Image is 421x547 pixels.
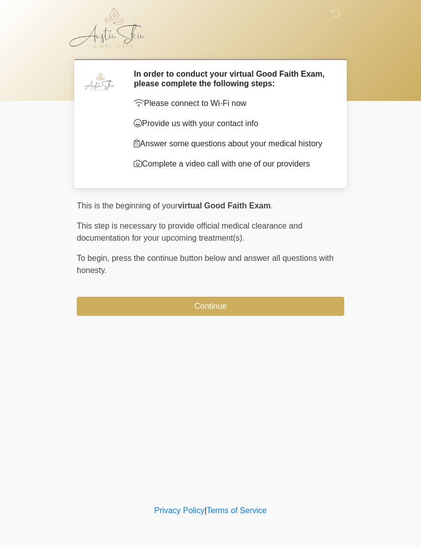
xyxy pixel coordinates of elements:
[154,506,205,515] a: Privacy Policy
[134,138,329,150] p: Answer some questions about your medical history
[134,118,329,130] p: Provide us with your contact info
[84,69,115,99] img: Agent Avatar
[178,201,271,210] strong: virtual Good Faith Exam
[134,97,329,110] p: Please connect to Wi-Fi now
[271,201,273,210] span: .
[77,201,178,210] span: This is the beginning of your
[67,8,156,48] img: Austin Skin & Wellness Logo
[206,506,267,515] a: Terms of Service
[77,254,334,275] span: press the continue button below and answer all questions with honesty.
[77,222,302,242] span: This step is necessary to provide official medical clearance and documentation for your upcoming ...
[77,254,112,262] span: To begin,
[134,69,329,88] h2: In order to conduct your virtual Good Faith Exam, please complete the following steps:
[77,297,344,316] button: Continue
[134,158,329,170] p: Complete a video call with one of our providers
[204,506,206,515] a: |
